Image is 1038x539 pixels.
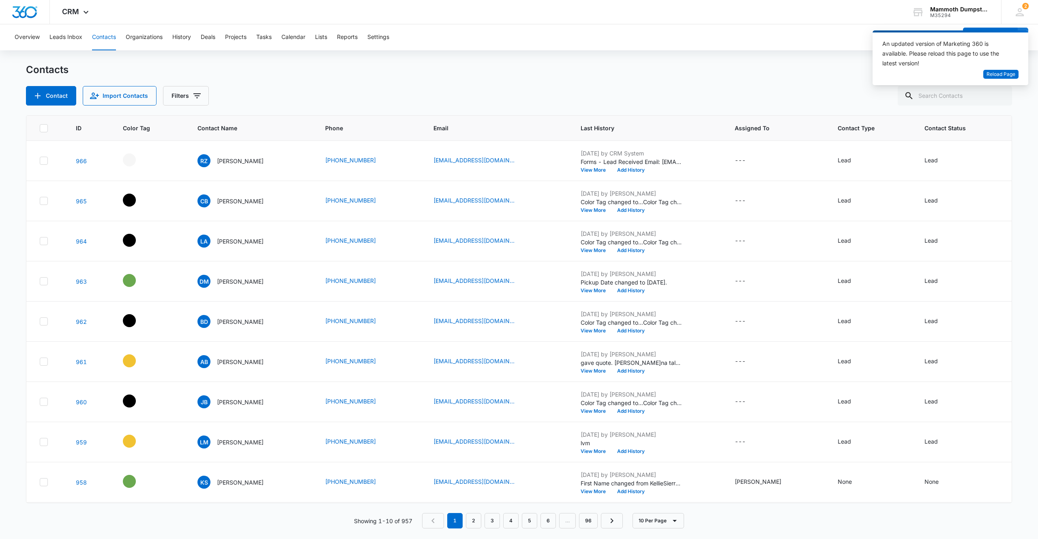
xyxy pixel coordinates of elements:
div: Email - jrideboese@yahoo.com - Select to Edit Field [433,397,529,407]
div: Lead [838,236,851,245]
a: [EMAIL_ADDRESS][DOMAIN_NAME] [433,276,515,285]
div: Email - cblasius2@gmail.com - Select to Edit Field [433,196,529,206]
input: Search Contacts [898,86,1012,106]
button: Add History [611,369,650,373]
p: [PERSON_NAME] [217,398,264,406]
button: Overview [15,24,40,50]
div: Contact Name - Amy Broesder - Select to Edit Field [197,355,278,368]
p: [PERSON_NAME] [217,157,264,165]
div: Lead [924,397,938,405]
a: [EMAIL_ADDRESS][DOMAIN_NAME] [433,156,515,164]
span: BD [197,315,210,328]
div: --- [735,156,746,166]
div: Phone - (605) 321-6990 - Select to Edit Field [325,397,390,407]
div: --- [735,196,746,206]
a: [EMAIL_ADDRESS][DOMAIN_NAME] [433,397,515,405]
a: Next Page [601,513,623,528]
button: Tasks [256,24,272,50]
p: [PERSON_NAME] [217,197,264,205]
span: AB [197,355,210,368]
p: Color Tag changed to ... Color Tag changed to rgb(0, 0, 0). [581,198,682,206]
a: Navigate to contact details page for Amy Broesder [76,358,87,365]
button: View More [581,288,611,293]
a: Navigate to contact details page for Brent David [76,318,87,325]
div: - - Select to Edit Field [123,435,150,448]
button: 10 Per Page [633,513,684,528]
div: Lead [924,156,938,164]
p: [PERSON_NAME] [217,358,264,366]
span: Assigned To [735,124,806,132]
div: Phone - (605) 490-5487 - Select to Edit Field [325,196,390,206]
button: Add History [611,489,650,494]
span: ID [76,124,92,132]
div: Email - d_laughlin@live.com - Select to Edit Field [433,276,529,286]
div: Contact Name - Dianne Marie Laughlin - Select to Edit Field [197,275,278,288]
div: Contact Status - Lead - Select to Edit Field [924,156,952,166]
div: Phone - (720) 333-2231 - Select to Edit Field [325,477,390,487]
div: Email - krayes1@hotmail.com - Select to Edit Field [433,477,529,487]
div: Email - rileyzandstra@mail.com - Select to Edit Field [433,156,529,166]
div: Assigned To - Bryan McCartney - Select to Edit Field [735,477,796,487]
div: --- [735,317,746,326]
a: Page 3 [485,513,500,528]
span: Color Tag [123,124,166,132]
span: LA [197,235,210,248]
p: Pickup Date changed to [DATE]. [581,278,682,287]
button: Settings [367,24,389,50]
a: [EMAIL_ADDRESS][DOMAIN_NAME] [433,236,515,245]
button: Contacts [92,24,116,50]
button: View More [581,248,611,253]
div: - - Select to Edit Field [123,395,150,407]
span: Last History [581,124,703,132]
div: Contact Name - Brent David - Select to Edit Field [197,315,278,328]
div: Assigned To - - Select to Edit Field [735,357,760,367]
p: Forms - Lead Received Email: [EMAIL_ADDRESS][DOMAIN_NAME] Phone: [PHONE_NUMBER] Dumpster Size Nee... [581,157,682,166]
p: lvm [581,439,682,447]
nav: Pagination [422,513,623,528]
span: JB [197,395,210,408]
div: Contact Type - Lead - Select to Edit Field [838,437,866,447]
a: Page 6 [540,513,556,528]
div: Lead [924,357,938,365]
div: Contact Status - Lead - Select to Edit Field [924,357,952,367]
div: Lead [924,196,938,205]
a: [EMAIL_ADDRESS][DOMAIN_NAME] [433,196,515,205]
div: None [924,477,939,486]
span: DM [197,275,210,288]
div: Contact Type - Lead - Select to Edit Field [838,156,866,166]
a: Navigate to contact details page for Dianne Marie Laughlin [76,278,87,285]
p: [PERSON_NAME] [217,438,264,446]
div: - - Select to Edit Field [123,475,150,488]
div: account name [930,6,989,13]
p: [DATE] by [PERSON_NAME] [581,269,682,278]
div: --- [735,397,746,407]
button: Add History [611,208,650,213]
div: Phone - (605) 430-4024 - Select to Edit Field [325,276,390,286]
div: --- [735,276,746,286]
div: --- [735,236,746,246]
em: 1 [447,513,463,528]
button: Add History [611,409,650,414]
a: Page 2 [466,513,481,528]
button: View More [581,208,611,213]
span: LM [197,436,210,448]
div: Contact Status - Lead - Select to Edit Field [924,397,952,407]
span: Contact Status [924,124,987,132]
a: [EMAIL_ADDRESS][DOMAIN_NAME] [433,477,515,486]
div: Lead [838,276,851,285]
button: Add History [611,449,650,454]
a: [EMAIL_ADDRESS][DOMAIN_NAME] [433,317,515,325]
span: Contact Type [838,124,893,132]
a: Navigate to contact details page for Jarrod Boese [76,399,87,405]
button: Organizations [126,24,163,50]
span: 2 [1022,3,1029,9]
span: Email [433,124,549,132]
button: Projects [225,24,247,50]
a: Page 4 [503,513,519,528]
div: account id [930,13,989,18]
a: [PHONE_NUMBER] [325,357,376,365]
div: Email - leoarguello108126@icloud.com - Select to Edit Field [433,236,529,246]
button: View More [581,409,611,414]
div: Contact Name - Jarrod Boese - Select to Edit Field [197,395,278,408]
div: Contact Name - Kellie Sierra - Select to Edit Field [197,476,278,489]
